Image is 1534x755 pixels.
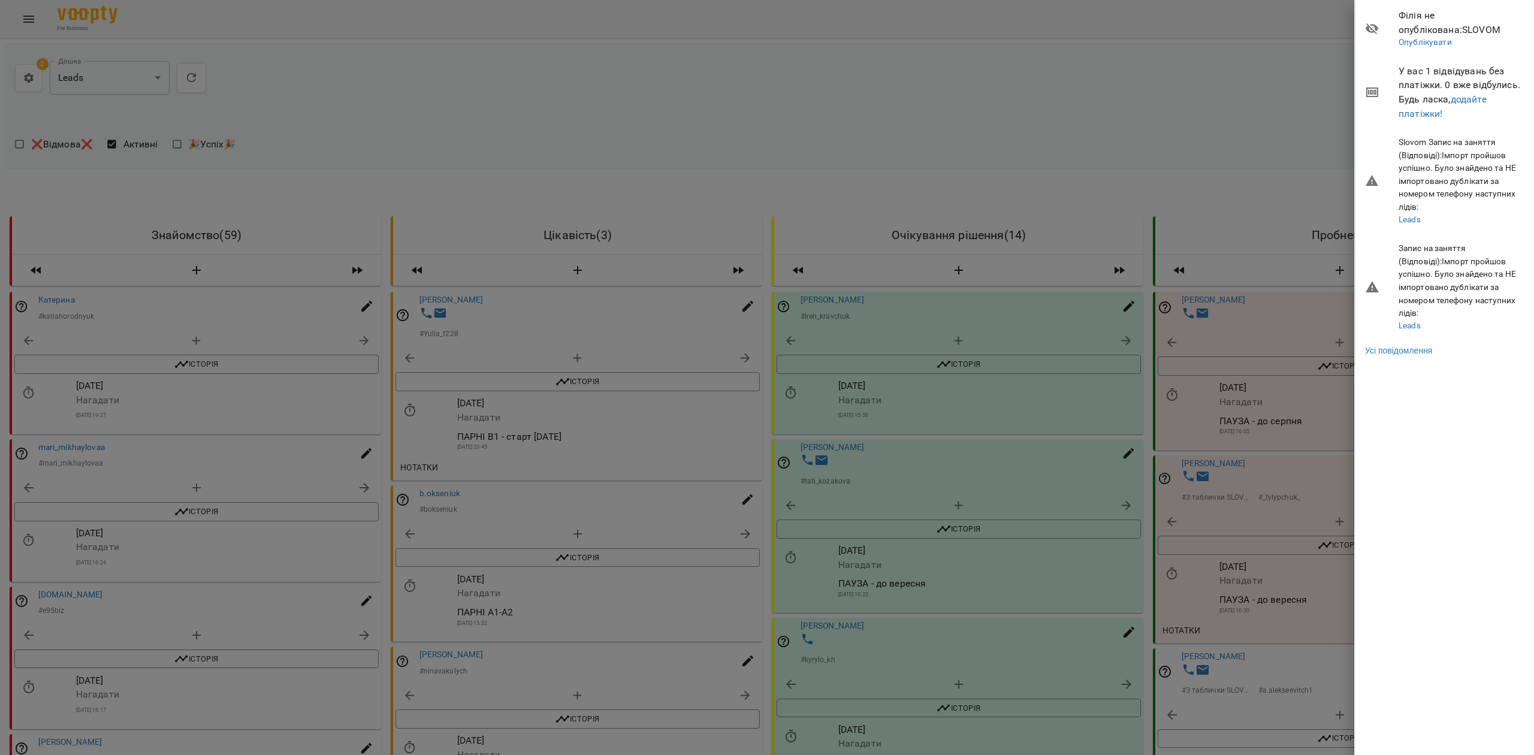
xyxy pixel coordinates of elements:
[1399,215,1421,224] a: Leads
[1399,242,1525,319] h6: Запис на заняття (Відповіді) : Імпорт пройшов успішно. Було знайдено та НЕ імпортовано дублікати ...
[1399,37,1452,47] a: Опублікувати
[1399,136,1525,213] h6: Slovom Запис на заняття (Відповіді) : Імпорт пройшов успішно. Було знайдено та НЕ імпортовано дуб...
[1399,64,1525,120] span: У вас 1 відвідувань без платіжки. 0 вже відбулись. Будь ласка,
[1399,93,1487,119] a: додайте платіжки!
[1365,345,1432,357] a: Усі повідомлення
[1399,321,1421,330] a: Leads
[1399,8,1525,37] span: Філія не опублікована : SLOVOM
